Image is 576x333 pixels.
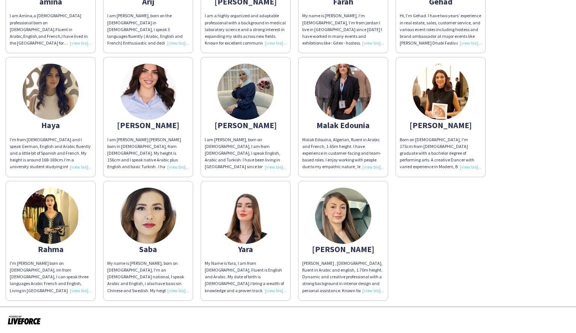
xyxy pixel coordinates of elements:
div: I am [PERSON_NAME], born on [DEMOGRAPHIC_DATA], I am from [DEMOGRAPHIC_DATA], I speak English, Ar... [205,136,286,170]
img: thumb-68cd498ee9734.png [217,188,274,244]
img: Powered by Liveforce [7,315,41,325]
div: Saba [107,246,189,252]
div: I am Amina,a [DEMOGRAPHIC_DATA] professional born on [DEMOGRAPHIC_DATA].Fluent in Arabic,English,... [10,12,91,46]
img: thumb-0af68696-adf1-45a0-aa52-43bf41358c89.jpg [217,64,274,120]
div: Yara [205,246,286,252]
span: Born on [DEMOGRAPHIC_DATA], I'm 175cm from [DEMOGRAPHIC_DATA] graduate with a bachelor degree of ... [400,137,480,238]
img: thumb-68230f2bd5985.jpeg [315,188,371,244]
div: Rahma [10,246,91,252]
span: I'm from [DEMOGRAPHIC_DATA] and I speak German, English and Arabic fluently and a little bit of S... [10,137,91,163]
div: Malak Edounia [302,122,384,128]
div: [PERSON_NAME] [400,122,481,128]
img: thumb-65a16e383d171.jpeg [120,188,176,244]
img: thumb-68c325b6d7d80.png [315,64,371,120]
div: Haya [10,122,91,128]
div: I'm [PERSON_NAME] born on [DEMOGRAPHIC_DATA], im from [DEMOGRAPHIC_DATA], I can speak three langu... [10,260,91,294]
div: I am [PERSON_NAME] [PERSON_NAME] born in [DEMOGRAPHIC_DATA], from [DEMOGRAPHIC_DATA]. My height i... [107,136,189,170]
img: thumb-62c566a6-807b-4ab1-beaf-6d9dc91b1ccd.jpg [22,188,79,244]
div: [PERSON_NAME] [107,122,189,128]
div: My name is [PERSON_NAME], born on [DEMOGRAPHIC_DATA], I'm an [DEMOGRAPHIC_DATA] national, I speak... [107,260,189,294]
div: [PERSON_NAME] [302,246,384,252]
div: [PERSON_NAME] [205,122,286,128]
div: Malak Edouina, Algerian, fluent in Arabic and French, 1.65m height. I have experience in customer... [302,136,384,170]
div: I am [PERSON_NAME], born on the [DEMOGRAPHIC_DATA] in [DEMOGRAPHIC_DATA], i speak 3 languages flu... [107,12,189,46]
div: My name is [PERSON_NAME], I’m [DEMOGRAPHIC_DATA], I’m from jordan I live in [GEOGRAPHIC_DATA] sin... [302,12,384,46]
div: Hi, I’m Gehad. I have two years’ experience in real estate, sales, customer service, and various ... [400,12,481,46]
div: My Name is Yara, I am from [DEMOGRAPHIC_DATA], Fluent is English and Arabic. My date of birth is ... [205,260,286,294]
img: thumb-67ab86d9c61f0.jpeg [412,64,469,120]
div: I am a highly organized and adaptable professional with a background in medical laboratory scienc... [205,12,286,46]
img: thumb-62b088e68088a.jpeg [22,64,79,120]
img: thumb-671fe43eac851.jpg [120,64,176,120]
div: [PERSON_NAME] , [DEMOGRAPHIC_DATA], fluent in Arabic and english, 1.70m height. Dynamic and creat... [302,260,384,294]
